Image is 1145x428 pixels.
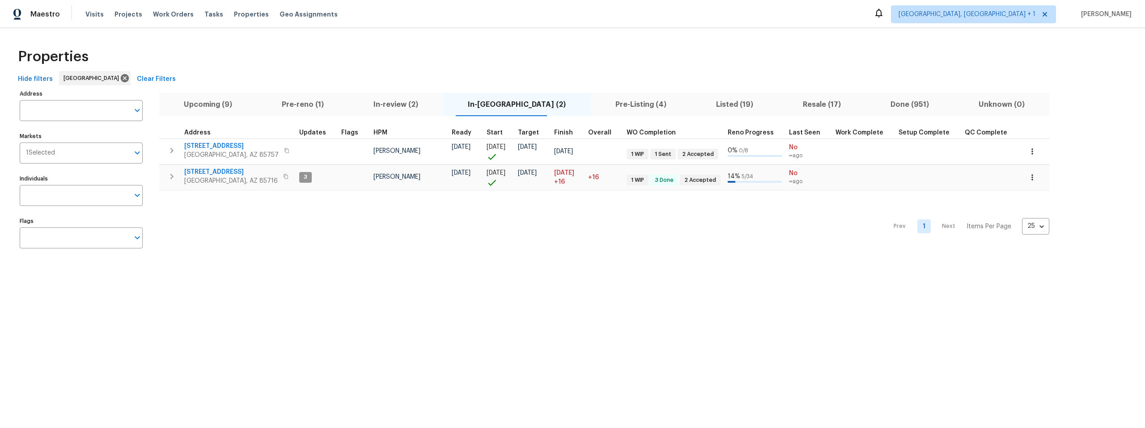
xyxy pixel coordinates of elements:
span: ∞ ago [789,152,828,159]
span: 1 WIP [628,151,648,158]
span: 0 % [728,147,738,154]
span: Pre-Listing (4) [596,98,686,111]
span: Resale (17) [783,98,860,111]
td: Project started on time [483,138,514,164]
span: QC Complete [965,130,1007,136]
span: 5 / 34 [742,174,753,179]
button: Hide filters [14,71,56,88]
div: 25 [1022,214,1049,238]
span: Projects [114,10,142,19]
span: [GEOGRAPHIC_DATA] [64,74,123,83]
span: Listed (19) [696,98,772,111]
label: Flags [20,218,143,224]
div: Actual renovation start date [487,130,511,136]
span: +16 [554,177,565,186]
span: 2 Accepted [679,151,717,158]
span: 1 Sent [651,151,675,158]
span: WO Completion [627,130,676,136]
span: 1 WIP [628,176,648,184]
span: Unknown (0) [959,98,1044,111]
span: [PERSON_NAME] [373,174,420,180]
span: Clear Filters [137,74,176,85]
span: Target [518,130,539,136]
button: Clear Filters [133,71,179,88]
span: Last Seen [789,130,820,136]
span: Ready [452,130,471,136]
nav: Pagination Navigation [885,196,1049,257]
span: [DATE] [487,144,505,150]
div: Days past target finish date [588,130,619,136]
span: [DATE] [518,170,537,176]
a: Goto page 1 [917,219,931,233]
span: [GEOGRAPHIC_DATA], [GEOGRAPHIC_DATA] + 1 [899,10,1035,19]
label: Individuals [20,176,143,181]
button: Open [131,104,144,117]
span: [DATE] [487,170,505,176]
span: Work Complete [835,130,883,136]
button: Open [131,189,144,201]
span: Maestro [30,10,60,19]
span: Finish [554,130,573,136]
span: No [789,169,828,178]
span: [GEOGRAPHIC_DATA], AZ 85757 [184,151,279,159]
span: [DATE] [452,144,471,150]
span: [DATE] [452,170,471,176]
span: No [789,143,828,152]
span: ∞ ago [789,178,828,185]
span: Overall [588,130,611,136]
td: Project started on time [483,164,514,190]
span: [DATE] [518,144,537,150]
span: Upcoming (9) [165,98,252,111]
span: 3 [300,173,311,181]
span: Tasks [204,11,223,17]
span: Hide filters [18,74,53,85]
span: Visits [85,10,104,19]
span: 0 / 8 [739,148,748,153]
label: Markets [20,134,143,139]
span: [STREET_ADDRESS] [184,142,279,151]
span: [PERSON_NAME] [1077,10,1132,19]
span: [DATE] [554,148,573,155]
span: 2 Accepted [681,176,720,184]
span: 3 Done [651,176,677,184]
span: Work Orders [153,10,194,19]
span: Address [184,130,211,136]
span: Done (951) [871,98,948,111]
span: [STREET_ADDRESS] [184,168,278,176]
p: Items Per Page [967,222,1011,231]
span: HPM [373,130,387,136]
span: Flags [341,130,358,136]
span: Start [487,130,503,136]
div: Projected renovation finish date [554,130,581,136]
span: Setup Complete [899,130,950,136]
label: Address [20,91,143,97]
span: In-[GEOGRAPHIC_DATA] (2) [449,98,585,111]
span: 14 % [728,173,740,180]
span: Properties [234,10,269,19]
span: 1 Selected [26,149,55,157]
span: In-review (2) [354,98,438,111]
span: [PERSON_NAME] [373,148,420,154]
span: [GEOGRAPHIC_DATA], AZ 85716 [184,176,278,185]
span: Updates [299,130,326,136]
button: Open [131,231,144,244]
span: Properties [18,52,89,61]
span: Pre-reno (1) [263,98,343,111]
span: Geo Assignments [280,10,338,19]
span: +16 [588,174,599,180]
div: [GEOGRAPHIC_DATA] [59,71,131,85]
span: Reno Progress [728,130,774,136]
button: Open [131,147,144,159]
span: [DATE] [554,170,574,176]
div: Earliest renovation start date (first business day after COE or Checkout) [452,130,479,136]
